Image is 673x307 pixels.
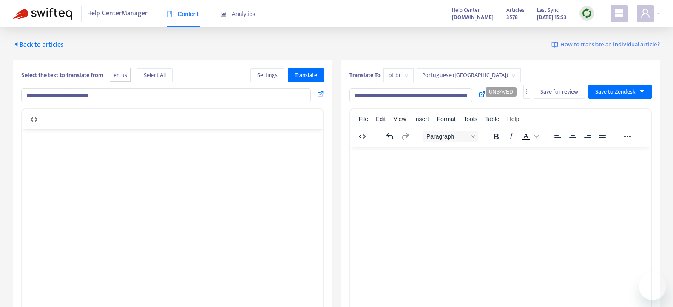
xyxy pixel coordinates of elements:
[167,11,173,17] span: book
[639,273,666,300] iframe: Button to launch messaging window
[523,85,530,99] button: more
[551,40,660,50] a: How to translate an individual article?
[221,11,227,17] span: area-chart
[295,71,317,80] span: Translate
[537,13,567,22] strong: [DATE] 15:53
[506,13,518,22] strong: 3578
[250,68,284,82] button: Settings
[414,116,429,122] span: Insert
[358,116,368,122] span: File
[437,116,455,122] span: Format
[452,13,494,22] strong: [DOMAIN_NAME]
[110,68,131,82] span: en-us
[423,131,478,142] button: Block Paragraph
[13,41,20,48] span: caret-left
[463,116,477,122] span: Tools
[389,69,409,82] span: pt-br
[540,87,578,97] span: Save for review
[485,116,499,122] span: Table
[560,40,660,50] span: How to translate an individual article?
[595,131,609,142] button: Justify
[257,71,278,80] span: Settings
[87,6,148,22] span: Help Center Manager
[518,131,540,142] div: Text color Black
[288,68,324,82] button: Translate
[595,87,636,97] span: Save to Zendesk
[144,71,166,80] span: Select All
[537,6,559,15] span: Last Sync
[383,131,397,142] button: Undo
[580,131,594,142] button: Align right
[398,131,412,142] button: Redo
[565,131,579,142] button: Align center
[21,70,103,80] b: Select the text to translate from
[221,11,256,17] span: Analytics
[375,116,386,122] span: Edit
[503,131,518,142] button: Italic
[167,11,199,17] span: Content
[452,6,480,15] span: Help Center
[588,85,652,99] button: Save to Zendeskcaret-down
[349,70,381,80] b: Translate To
[426,133,468,140] span: Paragraph
[507,116,520,122] span: Help
[524,88,530,94] span: more
[13,39,64,51] span: Back to articles
[534,85,585,99] button: Save for review
[137,68,173,82] button: Select All
[550,131,565,142] button: Align left
[489,89,513,95] span: UNSAVED
[582,8,592,19] img: sync.dc5367851b00ba804db3.png
[640,8,650,18] span: user
[614,8,624,18] span: appstore
[13,8,72,20] img: Swifteq
[422,69,516,82] span: Portuguese (Brazil)
[488,131,503,142] button: Bold
[551,41,558,48] img: image-link
[452,12,494,22] a: [DOMAIN_NAME]
[639,88,645,94] span: caret-down
[620,131,634,142] button: Reveal or hide additional toolbar items
[393,116,406,122] span: View
[506,6,524,15] span: Articles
